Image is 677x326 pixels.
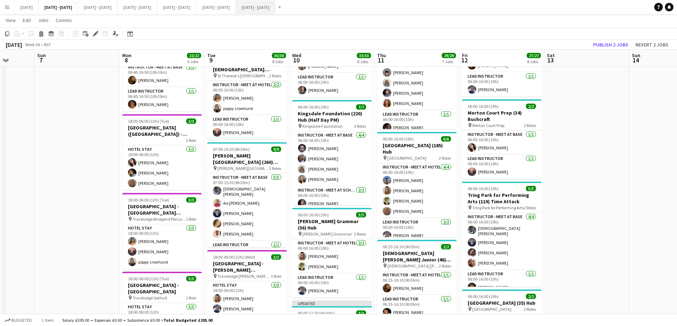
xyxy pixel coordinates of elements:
[377,110,457,134] app-card-role: Lead Instructor1/106:00-16:00 (10h)[PERSON_NAME]
[39,317,56,323] span: 1 item
[122,282,202,295] h3: [GEOGRAPHIC_DATA] - [GEOGRAPHIC_DATA]
[207,173,287,241] app-card-role: Instructor - Meet at Base5/507:00-15:30 (8h30m)[DEMOGRAPHIC_DATA][PERSON_NAME]Ais [PERSON_NAME][P...
[213,147,250,152] span: 07:00-15:30 (8h30m)
[37,52,46,59] span: Sun
[547,52,555,59] span: Sat
[442,53,456,58] span: 29/29
[441,136,451,142] span: 6/6
[62,317,213,323] div: Salary £205.00 + Expenses £0.00 + Subsistence £0.00 =
[35,16,52,25] a: Jobs
[157,0,197,14] button: [DATE] - [DATE]
[472,306,511,312] span: [GEOGRAPHIC_DATA]
[122,193,202,269] div: 18:00-06:00 (12h) (Tue)3/3[GEOGRAPHIC_DATA] - [GEOGRAPHIC_DATA][DEMOGRAPHIC_DATA] Travelodge Brid...
[128,197,169,203] span: 18:00-06:00 (12h) (Tue)
[462,131,542,155] app-card-role: Instructor - Meet at Base1/106:00-16:00 (10h)[PERSON_NAME]
[121,56,131,64] span: 8
[292,239,372,273] app-card-role: Instructor - Meet at Hotel2/206:00-16:00 (10h)[PERSON_NAME][PERSON_NAME]
[122,38,202,111] div: 06:40-16:50 (10h10m)2/2[GEOGRAPHIC_DATA] (37) Hub [GEOGRAPHIC_DATA]2 RolesInstructor - Meet at Ba...
[3,16,18,25] a: View
[163,317,213,323] span: Total Budgeted £205.00
[38,17,49,23] span: Jobs
[36,56,46,64] span: 7
[441,244,451,249] span: 2/2
[462,110,542,122] h3: Merton Court Prep (34) Bushcraft
[207,81,287,115] app-card-role: Instructor - Meet at Hotel2/206:00-16:00 (10h)[PERSON_NAME]poppy crowhurst
[207,52,215,59] span: Tue
[118,0,157,14] button: [DATE] - [DATE]
[133,295,167,300] span: Travelodge Solihull
[6,17,16,23] span: View
[186,216,196,222] span: 1 Role
[236,0,275,14] button: [DATE] - [DATE]
[387,263,439,269] span: [DEMOGRAPHIC_DATA] [PERSON_NAME]
[272,59,286,64] div: 8 Jobs
[383,136,414,142] span: 06:00-16:00 (10h)
[122,87,202,111] app-card-role: Lead Instructor1/106:40-16:50 (10h10m)[PERSON_NAME]
[377,142,457,155] h3: [GEOGRAPHIC_DATA] (185) Hub
[631,56,640,64] span: 14
[128,118,169,124] span: 18:00-06:00 (12h) (Tue)
[524,123,536,128] span: 2 Roles
[122,114,202,190] app-job-card: 18:00-06:00 (12h) (Tue)3/3[GEOGRAPHIC_DATA] ([GEOGRAPHIC_DATA]) - [GEOGRAPHIC_DATA] [GEOGRAPHIC_D...
[292,208,372,298] app-job-card: 06:00-16:00 (10h)3/3[PERSON_NAME] Grammar (56) Hub [PERSON_NAME] Grammar2 RolesInstructor - Meet ...
[122,145,202,190] app-card-role: Hotel Stay3/318:00-06:00 (12h)[PERSON_NAME][PERSON_NAME][PERSON_NAME]
[271,254,281,260] span: 3/3
[292,110,372,123] h3: Kingsdale Foundation (220) Hub (Half Day PM)
[292,100,372,205] app-job-card: 06:00-16:00 (10h)7/7Kingsdale Foundation (220) Hub (Half Day PM) Kingsdale Foundation3 RolesInstr...
[213,254,255,260] span: 18:00-06:00 (12h) (Wed)
[377,295,457,319] app-card-role: Lead Instructor1/106:15-16:10 (9h55m)[PERSON_NAME]
[527,59,541,64] div: 8 Jobs
[292,52,301,59] span: Wed
[186,295,196,300] span: 1 Role
[207,50,287,139] app-job-card: 06:00-16:00 (10h)3/3St Therese's [DEMOGRAPHIC_DATA] School (90/90) Mission Possible (Split Day) S...
[527,53,541,58] span: 27/27
[462,192,542,205] h3: Tring Park for Performing Arts (119) Time Attack
[23,17,31,23] span: Edit
[468,104,499,109] span: 06:00-16:00 (10h)
[122,224,202,269] app-card-role: Hotel Stay3/318:00-06:00 (12h)[PERSON_NAME][PERSON_NAME]poppy crowhurst
[354,231,366,237] span: 2 Roles
[207,260,287,273] h3: [GEOGRAPHIC_DATA] - [PERSON_NAME][GEOGRAPHIC_DATA]
[298,212,329,217] span: 06:00-16:00 (10h)
[356,104,366,110] span: 7/7
[462,182,542,287] app-job-card: 06:00-16:00 (10h)5/5Tring Park for Performing Arts (119) Time Attack Tring Park for Performing Ar...
[207,250,287,326] app-job-card: 18:00-06:00 (12h) (Wed)3/3[GEOGRAPHIC_DATA] - [PERSON_NAME][GEOGRAPHIC_DATA] Travelodge [PERSON_N...
[128,276,169,281] span: 18:00-06:00 (12h) (Tue)
[377,132,457,237] app-job-card: 06:00-16:00 (10h)6/6[GEOGRAPHIC_DATA] (185) Hub [GEOGRAPHIC_DATA]2 RolesInstructor - Meet at Hote...
[377,24,457,129] app-job-card: 06:00-16:00 (10h)5/5[GEOGRAPHIC_DATA][PERSON_NAME] (140) Hub Royal [PERSON_NAME]2 RolesInstructor...
[356,310,366,316] span: 3/3
[462,270,542,294] app-card-role: Lead Instructor1/106:00-16:00 (10h)[PERSON_NAME]
[56,17,72,23] span: Comms
[217,73,269,78] span: St Therese's [DEMOGRAPHIC_DATA] School
[387,155,426,161] span: [GEOGRAPHIC_DATA]
[439,155,451,161] span: 2 Roles
[472,123,504,128] span: Merton Court Prep
[187,59,201,64] div: 6 Jobs
[302,123,343,129] span: Kingsdale Foundation
[292,131,372,186] app-card-role: Instructor - Meet at Base4/406:00-16:00 (10h)[PERSON_NAME][PERSON_NAME][PERSON_NAME][PERSON_NAME]
[133,216,186,222] span: Travelodge Bridgend Pencoed
[6,41,22,48] div: [DATE]
[4,316,33,324] button: Budgeted
[23,42,41,47] span: Week 36
[292,273,372,298] app-card-role: Lead Instructor1/106:00-16:00 (10h)[PERSON_NAME]
[462,300,542,306] h3: [GEOGRAPHIC_DATA] (35) Hub
[376,56,386,64] span: 11
[524,205,536,210] span: 2 Roles
[524,306,536,312] span: 2 Roles
[271,147,281,152] span: 9/9
[197,0,236,14] button: [DATE] - [DATE]
[271,273,281,279] span: 1 Role
[186,138,196,143] span: 1 Role
[11,318,32,323] span: Budgeted
[53,16,75,25] a: Comms
[633,40,671,49] button: Revert 2 jobs
[377,52,386,59] span: Thu
[377,271,457,295] app-card-role: Instructor - Meet at Hotel1/106:15-16:10 (9h55m)[PERSON_NAME]
[462,155,542,179] app-card-role: Lead Instructor1/106:00-16:00 (10h)[PERSON_NAME]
